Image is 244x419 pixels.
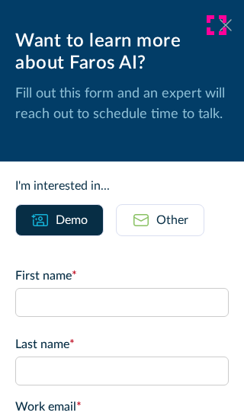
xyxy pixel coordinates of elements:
div: Want to learn more about Faros AI? [15,30,229,75]
label: First name [15,267,229,285]
label: Last name [15,335,229,353]
div: Other [156,211,188,229]
div: I'm interested in... [15,177,229,195]
p: Fill out this form and an expert will reach out to schedule time to talk. [15,84,229,125]
div: Demo [56,211,88,229]
label: Work email [15,398,229,416]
